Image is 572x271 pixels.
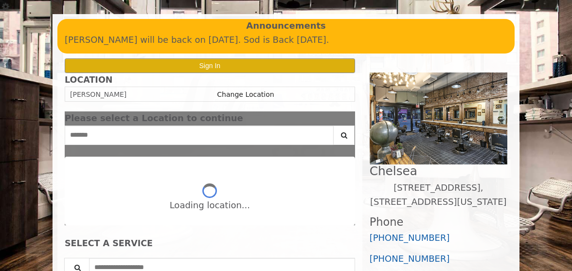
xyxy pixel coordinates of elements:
[217,90,274,98] a: Change Location
[370,181,507,209] p: [STREET_ADDRESS],[STREET_ADDRESS][US_STATE]
[70,90,126,98] span: [PERSON_NAME]
[170,199,250,213] div: Loading location...
[65,126,334,145] input: Search Center
[370,253,450,264] a: [PHONE_NUMBER]
[370,233,450,243] a: [PHONE_NUMBER]
[370,216,507,228] h3: Phone
[65,113,243,123] span: Please select a Location to continue
[65,33,507,47] p: [PERSON_NAME] will be back on [DATE]. Sod is Back [DATE].
[65,239,355,248] div: SELECT A SERVICE
[246,19,326,33] b: Announcements
[65,58,355,72] button: Sign In
[370,164,507,178] h2: Chelsea
[340,115,355,122] button: close dialog
[65,126,355,150] div: Center Select
[65,75,112,85] b: LOCATION
[339,132,350,139] i: Search button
